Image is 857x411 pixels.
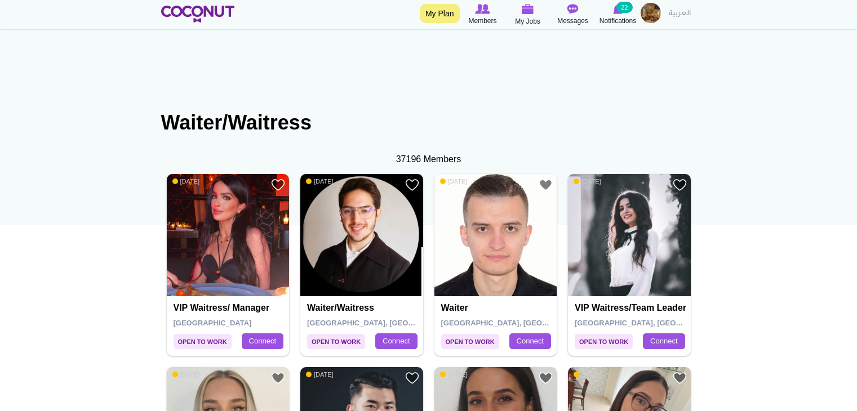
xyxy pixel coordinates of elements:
[616,2,632,13] small: 22
[600,15,636,26] span: Notifications
[161,6,235,23] img: Home
[271,178,285,192] a: Add to Favourites
[574,370,601,378] span: [DATE]
[405,371,419,385] a: Add to Favourites
[172,177,200,185] span: [DATE]
[643,333,685,349] a: Connect
[306,370,334,378] span: [DATE]
[557,15,588,26] span: Messages
[539,178,553,192] a: Add to Favourites
[307,334,365,349] span: Open to Work
[468,15,496,26] span: Members
[460,3,505,26] a: Browse Members Members
[375,333,417,349] a: Connect
[420,4,460,23] a: My Plan
[574,177,601,185] span: [DATE]
[663,3,696,25] a: العربية
[307,303,419,313] h4: Waiter/Waitress
[440,177,468,185] span: [DATE]
[596,3,641,26] a: Notifications Notifications 22
[539,371,553,385] a: Add to Favourites
[575,334,633,349] span: Open to Work
[242,333,283,349] a: Connect
[441,303,553,313] h4: Waiter
[522,4,534,14] img: My Jobs
[174,334,232,349] span: Open to Work
[161,153,696,166] div: 37196 Members
[271,371,285,385] a: Add to Favourites
[161,111,696,134] h1: Waiter/Waitress
[613,4,623,14] img: Notifications
[515,16,540,27] span: My Jobs
[441,319,602,327] span: [GEOGRAPHIC_DATA], [GEOGRAPHIC_DATA]
[509,333,551,349] a: Connect
[174,319,252,327] span: [GEOGRAPHIC_DATA]
[567,4,579,14] img: Messages
[475,4,490,14] img: Browse Members
[405,178,419,192] a: Add to Favourites
[172,370,200,378] span: [DATE]
[673,371,687,385] a: Add to Favourites
[505,3,550,27] a: My Jobs My Jobs
[550,3,596,26] a: Messages Messages
[440,370,468,378] span: [DATE]
[306,177,334,185] span: [DATE]
[673,178,687,192] a: Add to Favourites
[441,334,499,349] span: Open to Work
[307,319,468,327] span: [GEOGRAPHIC_DATA], [GEOGRAPHIC_DATA]
[575,303,687,313] h4: VIP Waitress/Team Leader
[174,303,286,313] h4: VIP waitress/ manager
[575,319,735,327] span: [GEOGRAPHIC_DATA], [GEOGRAPHIC_DATA]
